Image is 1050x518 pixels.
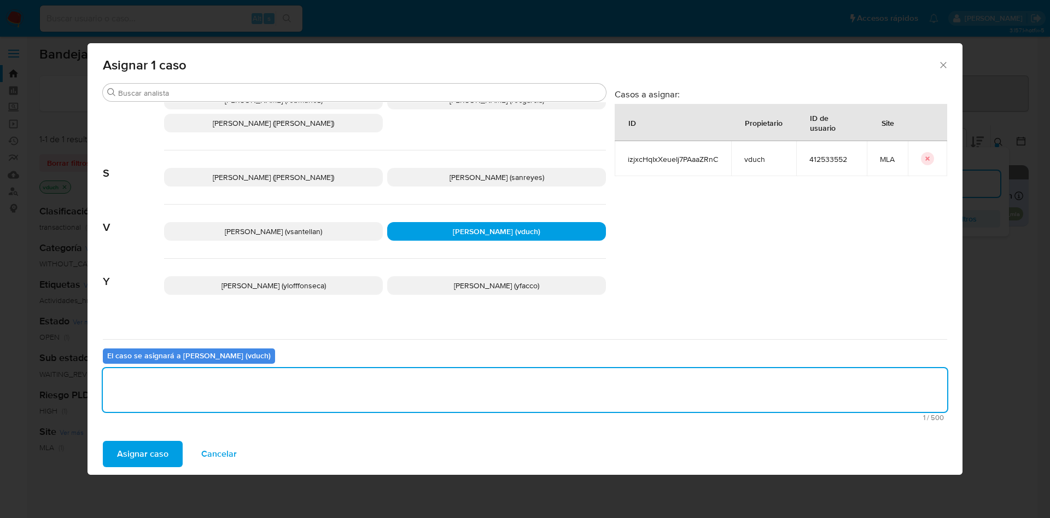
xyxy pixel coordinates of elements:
[921,152,934,165] button: icon-button
[213,118,334,129] span: [PERSON_NAME] ([PERSON_NAME])
[107,88,116,97] button: Buscar
[797,104,866,141] div: ID de usuario
[201,442,237,466] span: Cancelar
[103,441,183,467] button: Asignar caso
[103,59,938,72] span: Asignar 1 caso
[454,280,539,291] span: [PERSON_NAME] (yfacco)
[187,441,251,467] button: Cancelar
[103,205,164,234] span: V
[387,276,606,295] div: [PERSON_NAME] (yfacco)
[744,154,783,164] span: vduch
[628,154,718,164] span: izjxcHqIxXeueIj7PAaaZRnC
[164,168,383,187] div: [PERSON_NAME] ([PERSON_NAME])
[164,276,383,295] div: [PERSON_NAME] (ylofffonseca)
[615,89,947,100] h3: Casos a asignar:
[213,172,334,183] span: [PERSON_NAME] ([PERSON_NAME])
[450,172,544,183] span: [PERSON_NAME] (sanreyes)
[732,109,796,136] div: Propietario
[118,88,602,98] input: Buscar analista
[938,60,948,69] button: Cerrar ventana
[868,109,907,136] div: Site
[453,226,540,237] span: [PERSON_NAME] (vduch)
[107,350,271,361] b: El caso se asignará a [PERSON_NAME] (vduch)
[106,414,944,421] span: Máximo 500 caracteres
[880,154,895,164] span: MLA
[221,280,326,291] span: [PERSON_NAME] (ylofffonseca)
[225,226,322,237] span: [PERSON_NAME] (vsantellan)
[387,222,606,241] div: [PERSON_NAME] (vduch)
[164,222,383,241] div: [PERSON_NAME] (vsantellan)
[103,150,164,180] span: S
[103,259,164,288] span: Y
[87,43,962,475] div: assign-modal
[117,442,168,466] span: Asignar caso
[164,114,383,132] div: [PERSON_NAME] ([PERSON_NAME])
[387,168,606,187] div: [PERSON_NAME] (sanreyes)
[809,154,854,164] span: 412533552
[615,109,649,136] div: ID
